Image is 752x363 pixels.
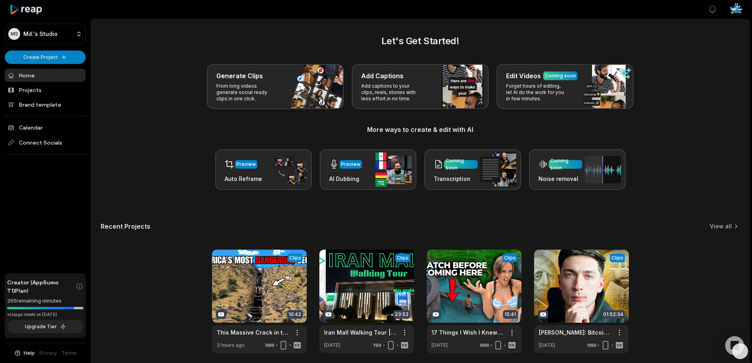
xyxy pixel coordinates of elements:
[23,30,58,38] p: Md.'s Studio
[216,71,263,81] h3: Generate Clips
[725,336,744,355] div: Open Intercom Messenger
[550,157,581,171] div: Coming soon
[5,51,86,64] button: Create Project
[431,328,504,337] a: 17 Things I Wish I Knew BEFORE Travelling To [GEOGRAPHIC_DATA] in [DATE]
[101,222,150,230] h2: Recent Projects
[710,222,732,230] a: View all
[341,161,360,168] div: Preview
[101,125,740,134] h3: More ways to create & edit with AI
[5,135,86,150] span: Connect Socials
[7,312,83,318] div: *Usage resets on [DATE]
[446,157,476,171] div: Coming soon
[539,328,611,337] a: [PERSON_NAME]: Bitcoin, Crypto, How to Make Money Online and Escaping the Matrix | E59
[5,98,86,111] a: Brand template
[62,350,77,357] a: Terms
[361,83,422,102] p: Add captions to your clips, reels, stories with less effort in no time.
[5,121,86,134] a: Calendar
[216,83,278,102] p: From long videos generate social ready clips in one click.
[480,152,516,186] img: transcription.png
[39,350,57,357] a: Privacy
[506,71,541,81] h3: Edit Videos
[361,71,403,81] h3: Add Captions
[7,297,83,305] div: 265 remaining minutes
[7,320,83,333] button: Upgrade Tier
[585,156,621,183] img: noise_removal.png
[7,278,76,295] span: Creator (AppSumo T1) Plan!
[24,350,35,357] span: Help
[217,328,289,337] a: This Massive Crack in the Earth Goes for Miles — and I Followed It
[225,175,262,183] h3: Auto Reframe
[5,69,86,82] a: Home
[236,161,256,168] div: Preview
[506,83,567,102] p: Forget hours of editing, let AI do the work for you in few minutes.
[329,175,362,183] h3: AI Dubbing
[375,152,412,187] img: ai_dubbing.png
[101,34,740,48] h2: Let's Get Started!
[271,154,307,185] img: auto_reframe.png
[538,175,582,183] h3: Noise removal
[5,83,86,96] a: Projects
[8,28,20,40] div: MS
[545,72,576,79] div: Coming soon
[324,328,397,337] a: Iran Mall Walking Tour | Discover the World’s Biggest Mall in [GEOGRAPHIC_DATA]! #[GEOGRAPHIC_DATA]
[14,350,35,357] button: Help
[434,175,478,183] h3: Transcription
